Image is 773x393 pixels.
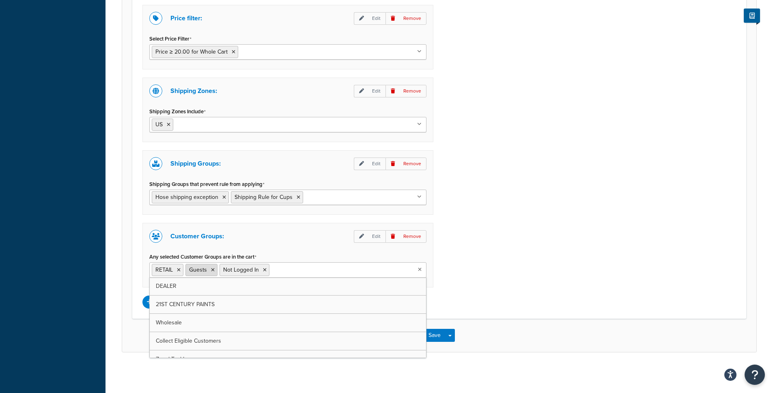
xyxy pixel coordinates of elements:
[149,181,265,188] label: Shipping Groups that prevent rule from applying
[149,254,256,260] label: Any selected Customer Groups are in the cart
[354,230,385,243] p: Edit
[170,13,202,24] p: Price filter:
[156,337,221,345] span: Collect Eligible Customers
[235,193,293,201] span: Shipping Rule for Cups
[385,12,426,25] p: Remove
[156,300,215,309] span: 21ST CENTURY PAINTS
[385,158,426,170] p: Remove
[170,231,224,242] p: Customer Groups:
[385,230,426,243] p: Remove
[189,266,207,274] span: Guests
[150,314,426,332] a: Wholesale
[155,266,173,274] span: RETAIL
[155,120,163,129] span: US
[744,9,760,23] button: Show Help Docs
[170,85,217,97] p: Shipping Zones:
[150,296,426,313] a: 21ST CENTURY PAINTS
[149,36,192,42] label: Select Price Filter
[354,85,385,97] p: Edit
[745,365,765,385] button: Open Resource Center
[150,277,426,295] a: DEALER
[155,193,218,201] span: Hose shipping exception
[223,266,259,274] span: Not Logged In
[354,12,385,25] p: Edit
[354,158,385,170] p: Edit
[156,318,182,327] span: Wholesale
[150,332,426,350] a: Collect Eligible Customers
[156,355,190,363] span: Zonal Tool Inc
[170,158,221,169] p: Shipping Groups:
[155,48,228,56] span: Price ≥ 20.00 for Whole Cart
[424,329,446,342] button: Save
[156,282,177,290] span: DEALER
[385,85,426,97] p: Remove
[150,350,426,368] a: Zonal Tool Inc
[149,108,206,115] label: Shipping Zones Include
